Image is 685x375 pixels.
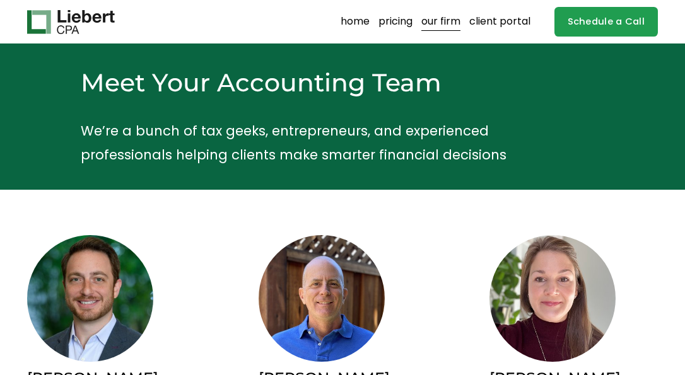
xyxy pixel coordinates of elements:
img: Liebert CPA [27,10,114,34]
h2: Meet Your Accounting Team [81,67,552,99]
a: client portal [469,12,530,32]
a: pricing [378,12,413,32]
a: Schedule a Call [554,7,658,37]
img: Tommy Roberts [259,235,385,362]
a: home [341,12,370,32]
img: Brian Liebert [27,235,153,362]
a: our firm [421,12,460,32]
img: Jennie Ledesma [489,235,616,362]
p: We’re a bunch of tax geeks, entrepreneurs, and experienced professionals helping clients make sma... [81,119,552,167]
